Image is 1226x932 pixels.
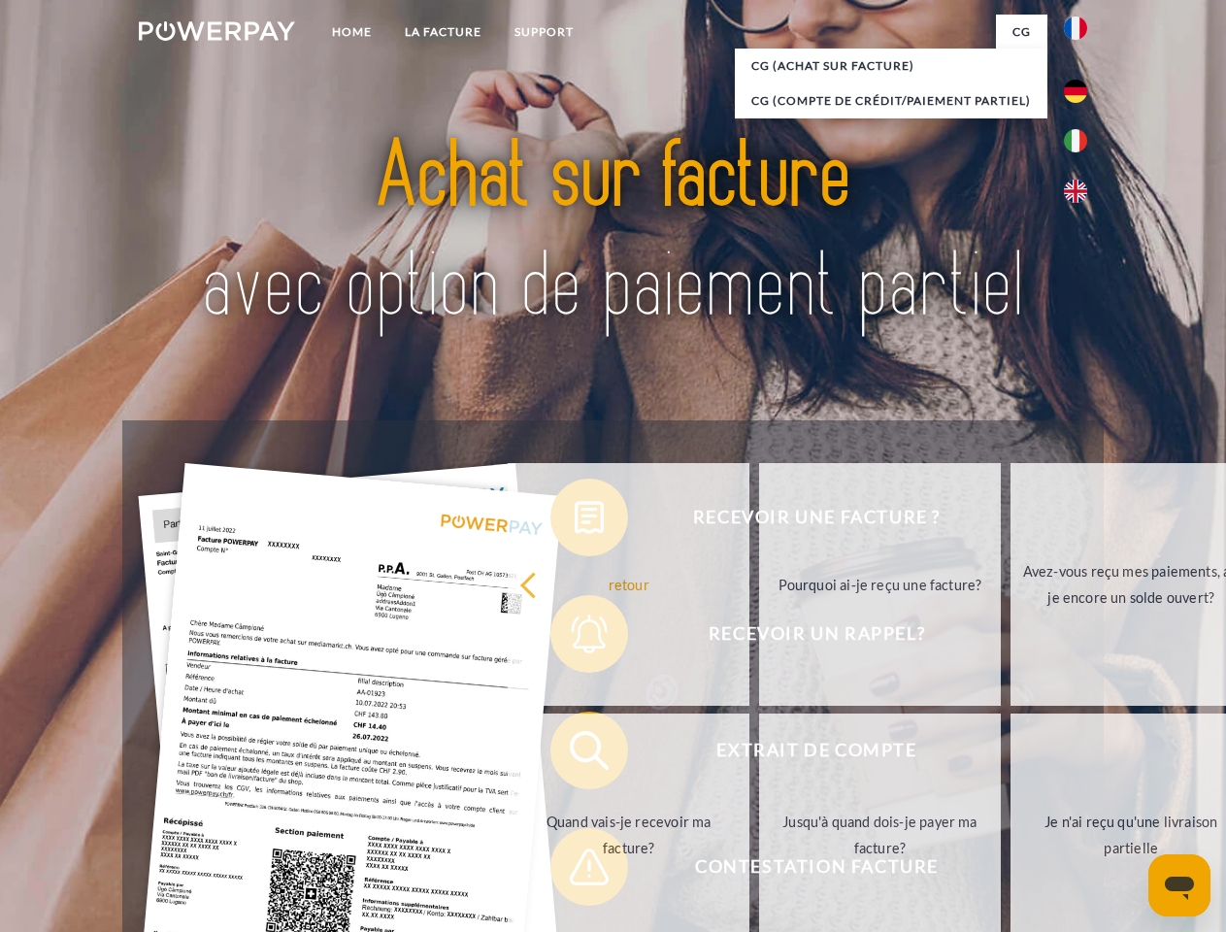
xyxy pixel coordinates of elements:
img: en [1064,180,1087,203]
div: retour [519,571,738,597]
div: Pourquoi ai-je reçu une facture? [771,571,989,597]
img: it [1064,129,1087,152]
iframe: Bouton de lancement de la fenêtre de messagerie [1148,854,1210,916]
img: title-powerpay_fr.svg [185,93,1041,372]
a: Support [498,15,590,50]
img: logo-powerpay-white.svg [139,21,295,41]
a: Home [315,15,388,50]
img: de [1064,80,1087,103]
div: Jusqu'à quand dois-je payer ma facture? [771,809,989,861]
div: Quand vais-je recevoir ma facture? [519,809,738,861]
img: fr [1064,17,1087,40]
a: LA FACTURE [388,15,498,50]
a: CG (Compte de crédit/paiement partiel) [735,83,1047,118]
a: CG [996,15,1047,50]
a: CG (achat sur facture) [735,49,1047,83]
